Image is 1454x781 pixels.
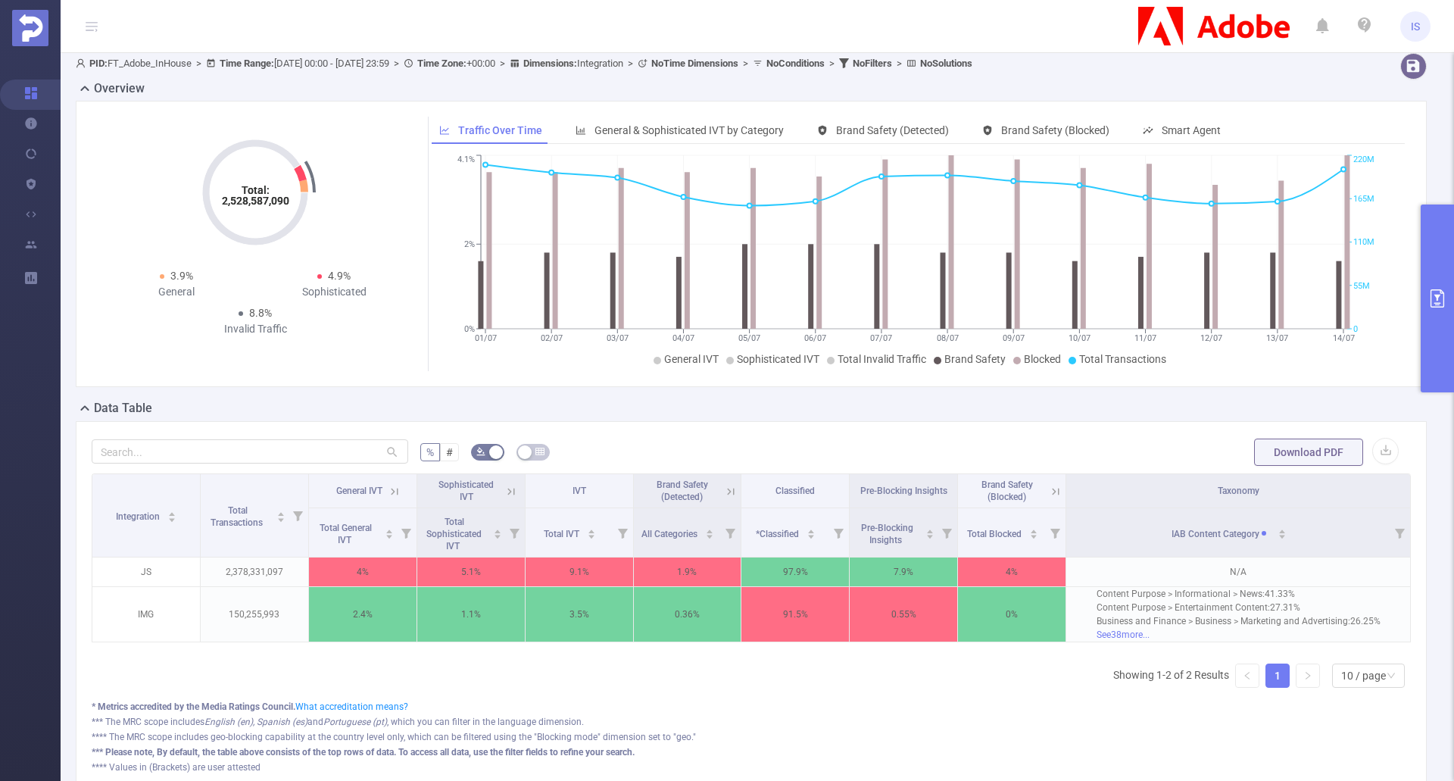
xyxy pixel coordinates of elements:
[1068,333,1090,343] tspan: 10/07
[1097,601,1381,614] div: Content Purpose > Entertainment Content : 27.31%
[836,124,949,136] span: Brand Safety (Detected)
[1254,439,1363,466] button: Download PDF
[594,124,784,136] span: General & Sophisticated IVT by Category
[1044,508,1066,557] i: Filter menu
[1134,333,1156,343] tspan: 11/07
[634,558,741,586] p: 1.9%
[1097,587,1381,601] div: Content Purpose > Informational > News : 41.33%
[1235,664,1259,688] li: Previous Page
[775,486,815,496] span: Classified
[1029,527,1038,536] div: Sort
[705,527,713,532] i: icon: caret-up
[1024,353,1061,365] span: Blocked
[861,523,913,545] span: Pre-Blocking Insights
[170,270,193,282] span: 3.9%
[1353,155,1374,165] tspan: 220M
[493,527,501,532] i: icon: caret-up
[276,510,285,514] i: icon: caret-up
[1332,333,1354,343] tspan: 14/07
[1029,527,1037,532] i: icon: caret-up
[1113,664,1229,688] li: Showing 1-2 of 2 Results
[936,333,958,343] tspan: 08/07
[576,125,586,136] i: icon: bar-chart
[1266,333,1288,343] tspan: 13/07
[1341,664,1386,687] div: 10 / page
[167,510,176,514] i: icon: caret-up
[737,353,819,365] span: Sophisticated IVT
[1029,533,1037,537] i: icon: caret-down
[389,58,404,69] span: >
[92,558,200,586] p: JS
[606,333,628,343] tspan: 03/07
[92,715,1411,729] div: *** The MRC scope includes and , which you can filter in the language dimension.
[76,58,89,68] i: icon: user
[967,529,1024,539] span: Total Blocked
[623,58,638,69] span: >
[12,10,48,46] img: Protected Media
[94,80,145,98] h2: Overview
[936,508,957,557] i: Filter menu
[204,717,307,727] i: English (en), Spanish (es)
[719,508,741,557] i: Filter menu
[1001,124,1109,136] span: Brand Safety (Blocked)
[664,353,719,365] span: General IVT
[892,58,906,69] span: >
[385,527,394,536] div: Sort
[870,333,892,343] tspan: 07/07
[92,761,1411,774] div: **** Values in (Brackets) are user attested
[1066,558,1410,586] p: N/A
[446,446,453,458] span: #
[1265,664,1290,688] li: 1
[756,529,801,539] span: *Classified
[1278,533,1286,537] i: icon: caret-down
[94,399,152,417] h2: Data Table
[766,58,825,69] b: No Conditions
[1002,333,1024,343] tspan: 09/07
[464,239,475,249] tspan: 2%
[1278,527,1287,536] div: Sort
[220,58,274,69] b: Time Range:
[255,284,413,300] div: Sophisticated
[587,527,596,536] div: Sort
[287,474,308,557] i: Filter menu
[504,508,525,557] i: Filter menu
[1353,324,1358,334] tspan: 0
[493,527,502,536] div: Sort
[242,184,270,196] tspan: Total:
[1218,486,1259,496] span: Taxonomy
[92,439,408,464] input: Search...
[981,480,1033,502] span: Brand Safety (Blocked)
[850,600,957,629] p: 0.55%
[417,58,466,69] b: Time Zone:
[417,600,525,629] p: 1.1%
[92,701,295,712] b: * Metrics accredited by the Media Ratings Council.
[925,527,934,536] div: Sort
[1162,124,1221,136] span: Smart Agent
[92,745,1411,759] div: *** Please note, By default, the table above consists of the top rows of data. To access all data...
[385,527,393,532] i: icon: caret-up
[540,333,562,343] tspan: 02/07
[741,558,849,586] p: 97.9%
[738,333,760,343] tspan: 05/07
[476,447,485,456] i: icon: bg-colors
[1296,664,1320,688] li: Next Page
[1411,11,1420,42] span: IS
[1353,194,1374,204] tspan: 165M
[493,533,501,537] i: icon: caret-down
[167,516,176,520] i: icon: caret-down
[738,58,753,69] span: >
[1097,628,1381,642] div: See 38 more...
[201,600,308,629] p: 150,255,993
[573,486,586,496] span: IVT
[192,58,206,69] span: >
[395,508,417,557] i: Filter menu
[807,527,816,532] i: icon: caret-up
[276,516,285,520] i: icon: caret-down
[828,508,849,557] i: Filter menu
[295,701,408,712] a: What accreditation means?
[1243,671,1252,680] i: icon: left
[76,58,972,69] span: FT_Adobe_InHouse [DATE] 00:00 - [DATE] 23:59 +00:00
[807,533,816,537] i: icon: caret-down
[672,333,694,343] tspan: 04/07
[474,333,496,343] tspan: 01/07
